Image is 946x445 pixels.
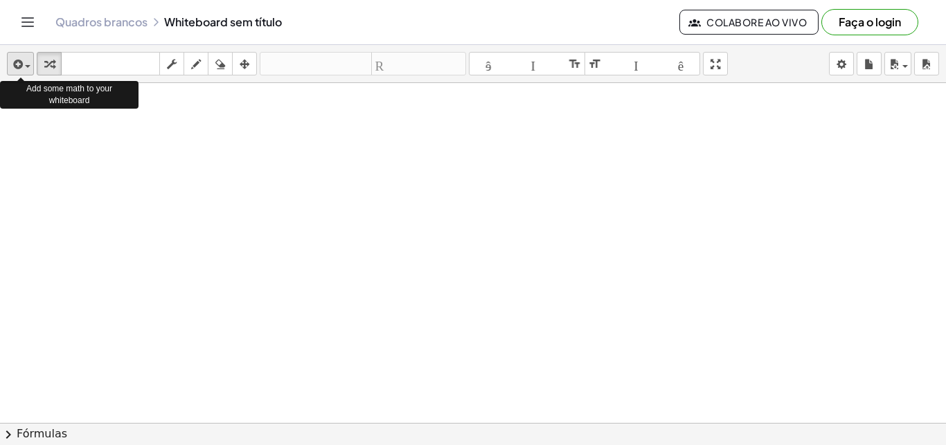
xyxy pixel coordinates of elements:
i: format_size em Inglês [588,56,697,73]
button: Agrente de navegação [17,11,39,33]
button: format_size em Inglês [584,52,701,75]
button: teclado [61,52,160,75]
button: format_size em Inglês [469,52,585,75]
button: desfazer [260,52,372,75]
span: Colabore ao vivo [691,16,807,28]
i: format_size em Inglês [472,56,582,73]
button: Refazer [371,52,466,75]
button: Colabore ao vivo [679,10,819,35]
i: teclado [64,56,157,73]
i: Refazer [375,56,463,73]
button: Faça o login [821,9,918,35]
i: desfazer [263,56,368,73]
a: Quadros brancos [55,15,148,29]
